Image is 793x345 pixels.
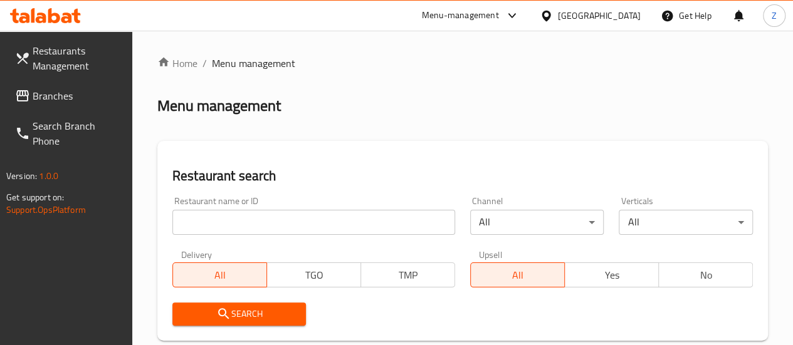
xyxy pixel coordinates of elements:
span: 1.0.0 [39,168,58,184]
div: All [470,210,604,235]
nav: breadcrumb [157,56,768,71]
span: Version: [6,168,37,184]
span: Restaurants Management [33,43,122,73]
div: All [619,210,753,235]
a: Branches [5,81,132,111]
a: Support.OpsPlatform [6,202,86,218]
a: Search Branch Phone [5,111,132,156]
span: TMP [366,266,450,284]
span: Yes [570,266,654,284]
li: / [202,56,207,71]
span: Branches [33,88,122,103]
span: All [178,266,262,284]
label: Delivery [181,250,213,259]
span: Search [182,306,297,322]
button: All [172,262,267,287]
span: Search Branch Phone [33,118,122,148]
span: All [476,266,560,284]
a: Home [157,56,197,71]
label: Upsell [479,250,502,259]
button: TMP [360,262,455,287]
h2: Menu management [157,96,281,116]
span: No [664,266,748,284]
input: Search for restaurant name or ID.. [172,210,455,235]
span: Get support on: [6,189,64,205]
button: Yes [564,262,659,287]
span: TGO [272,266,356,284]
span: Z [772,9,777,23]
div: [GEOGRAPHIC_DATA] [558,9,641,23]
a: Restaurants Management [5,36,132,81]
button: TGO [266,262,361,287]
button: All [470,262,565,287]
h2: Restaurant search [172,167,753,185]
button: No [658,262,753,287]
button: Search [172,302,307,326]
span: Menu management [212,56,295,71]
div: Menu-management [422,8,499,23]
